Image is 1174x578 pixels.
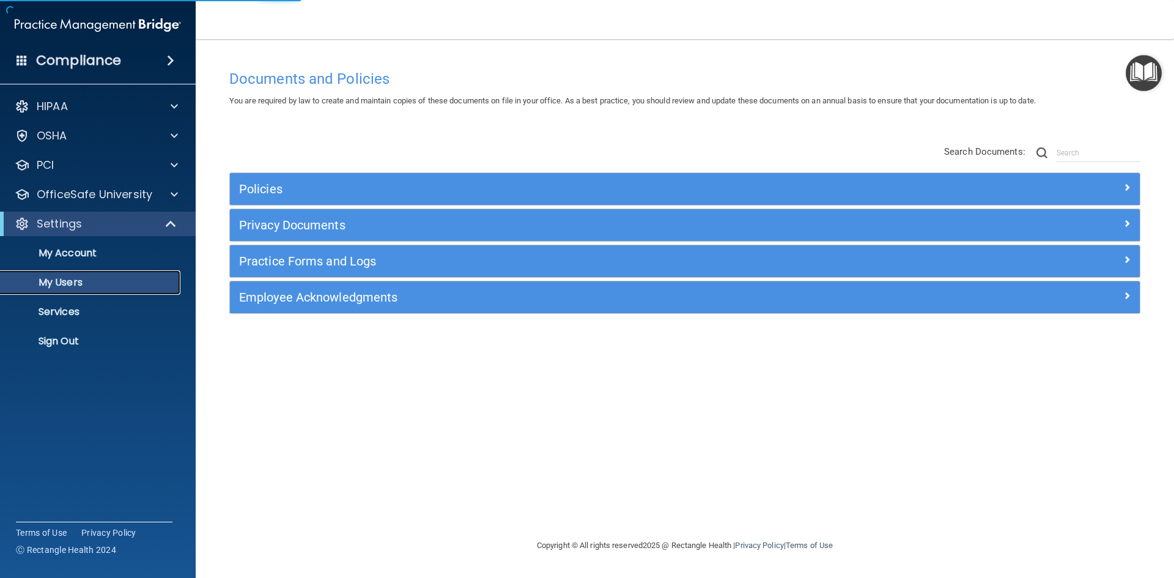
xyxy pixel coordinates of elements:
[15,217,177,231] a: Settings
[81,527,136,539] a: Privacy Policy
[239,218,903,232] h5: Privacy Documents
[15,158,178,172] a: PCI
[37,99,68,114] p: HIPAA
[37,158,54,172] p: PCI
[37,187,152,202] p: OfficeSafe University
[786,541,833,550] a: Terms of Use
[239,215,1131,235] a: Privacy Documents
[1126,55,1162,91] button: Open Resource Center
[239,182,903,196] h5: Policies
[15,187,178,202] a: OfficeSafe University
[16,527,67,539] a: Terms of Use
[962,491,1159,540] iframe: Drift Widget Chat Controller
[15,13,181,37] img: PMB logo
[239,287,1131,307] a: Employee Acknowledgments
[462,526,908,565] div: Copyright © All rights reserved 2025 @ Rectangle Health | |
[8,306,175,318] p: Services
[37,217,82,231] p: Settings
[229,71,1140,87] h4: Documents and Policies
[944,146,1025,157] span: Search Documents:
[36,52,121,69] h4: Compliance
[1057,144,1140,162] input: Search
[239,254,903,268] h5: Practice Forms and Logs
[16,544,116,556] span: Ⓒ Rectangle Health 2024
[1036,147,1047,158] img: ic-search.3b580494.png
[37,128,67,143] p: OSHA
[239,251,1131,271] a: Practice Forms and Logs
[15,99,178,114] a: HIPAA
[8,276,175,289] p: My Users
[239,291,903,304] h5: Employee Acknowledgments
[239,179,1131,199] a: Policies
[15,128,178,143] a: OSHA
[8,247,175,259] p: My Account
[735,541,783,550] a: Privacy Policy
[8,335,175,347] p: Sign Out
[229,96,1036,105] span: You are required by law to create and maintain copies of these documents on file in your office. ...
